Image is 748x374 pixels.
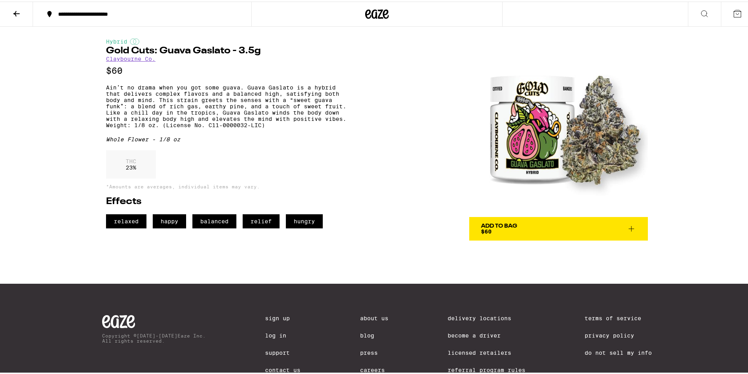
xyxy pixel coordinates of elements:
[126,157,136,163] p: THC
[106,135,350,141] div: Whole Flower - 1/8 oz
[360,348,388,354] a: Press
[448,331,525,337] a: Become a Driver
[106,182,350,188] p: *Amounts are averages, individual items may vary.
[469,37,648,215] img: Claybourne Co. - Gold Cuts: Guava Gaslato - 3.5g
[192,213,236,227] span: balanced
[106,83,350,127] p: Ain’t no drama when you got some guava. Guava Gaslato is a hybrid that delivers complex flavors a...
[265,348,300,354] a: Support
[360,365,388,372] a: Careers
[153,213,186,227] span: happy
[106,195,350,205] h2: Effects
[102,332,206,342] p: Copyright © [DATE]-[DATE] Eaze Inc. All rights reserved.
[106,37,350,43] div: Hybrid
[585,314,652,320] a: Terms of Service
[5,5,57,12] span: Hi. Need any help?
[106,45,350,54] h1: Gold Cuts: Guava Gaslato - 3.5g
[360,314,388,320] a: About Us
[448,314,525,320] a: Delivery Locations
[243,213,280,227] span: relief
[265,331,300,337] a: Log In
[448,348,525,354] a: Licensed Retailers
[481,227,492,233] span: $60
[469,215,648,239] button: Add To Bag$60
[130,37,139,43] img: hybridColor.svg
[585,348,652,354] a: Do Not Sell My Info
[481,222,517,227] div: Add To Bag
[286,213,323,227] span: hungry
[106,64,350,74] p: $60
[106,54,155,60] a: Claybourne Co.
[360,331,388,337] a: Blog
[265,314,300,320] a: Sign Up
[106,149,156,177] div: 23 %
[448,365,525,372] a: Referral Program Rules
[585,331,652,337] a: Privacy Policy
[106,213,146,227] span: relaxed
[265,365,300,372] a: Contact Us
